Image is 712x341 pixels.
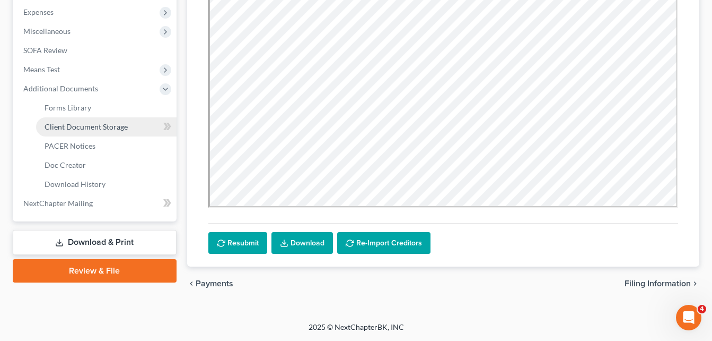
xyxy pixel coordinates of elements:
i: chevron_left [187,279,196,288]
span: Filing Information [625,279,691,288]
div: 2025 © NextChapterBK, INC [54,322,658,341]
span: Download History [45,180,106,189]
span: 4 [698,305,706,313]
span: Client Document Storage [45,122,128,131]
a: Forms Library [36,98,177,117]
a: Download & Print [13,230,177,255]
button: Filing Information chevron_right [625,279,699,288]
span: PACER Notices [45,141,95,150]
iframe: Intercom live chat [676,305,701,330]
a: Doc Creator [36,156,177,175]
span: NextChapter Mailing [23,199,93,208]
a: Review & File [13,259,177,283]
a: NextChapter Mailing [15,194,177,213]
a: SOFA Review [15,41,177,60]
button: chevron_left Payments [187,279,233,288]
button: Resubmit [208,232,267,254]
span: Forms Library [45,103,91,112]
span: Expenses [23,7,54,16]
span: Doc Creator [45,160,86,169]
a: PACER Notices [36,137,177,156]
span: SOFA Review [23,46,67,55]
i: chevron_right [691,279,699,288]
a: Download History [36,175,177,194]
span: Additional Documents [23,84,98,93]
a: Client Document Storage [36,117,177,137]
span: Miscellaneous [23,27,71,36]
a: Download [271,232,333,254]
span: Means Test [23,65,60,74]
span: Payments [196,279,233,288]
button: Re-Import Creditors [337,232,430,254]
